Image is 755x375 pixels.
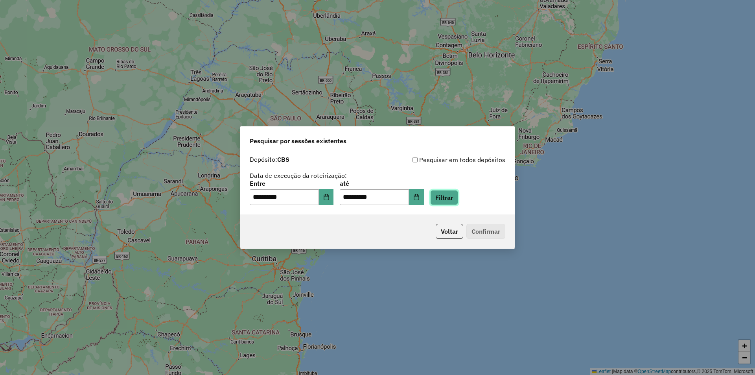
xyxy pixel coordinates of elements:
[377,155,505,164] div: Pesquisar em todos depósitos
[250,179,333,188] label: Entre
[250,136,346,146] span: Pesquisar por sessões existentes
[430,190,458,205] button: Filtrar
[250,171,347,180] label: Data de execução da roteirização:
[250,155,289,164] label: Depósito:
[409,189,424,205] button: Choose Date
[277,155,289,163] strong: CBS
[436,224,463,239] button: Voltar
[340,179,424,188] label: até
[319,189,334,205] button: Choose Date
